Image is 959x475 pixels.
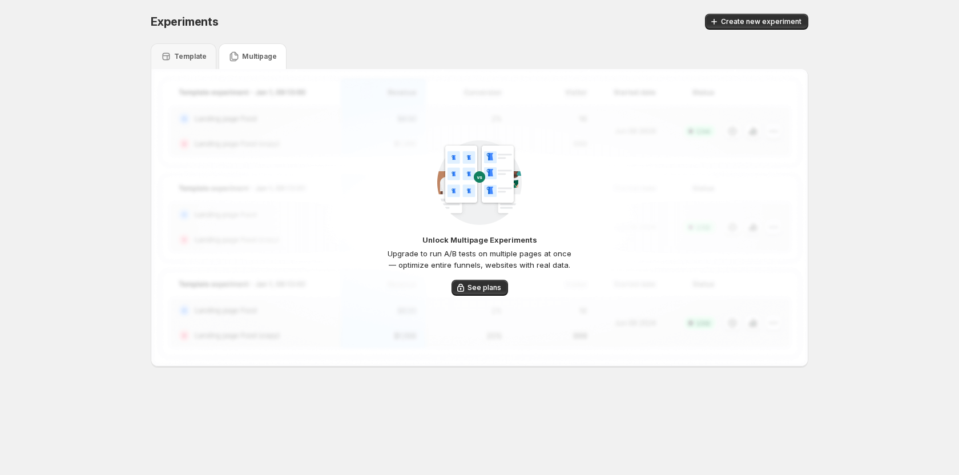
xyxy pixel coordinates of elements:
[721,17,801,26] span: Create new experiment
[437,140,522,225] img: CampaignGroupTemplate
[174,52,207,61] p: Template
[705,14,808,30] button: Create new experiment
[385,248,574,271] p: Upgrade to run A/B tests on multiple pages at once — optimize entire funnels, websites with real ...
[452,280,508,296] button: See plans
[468,283,501,292] span: See plans
[151,15,219,29] span: Experiments
[422,234,537,245] p: Unlock Multipage Experiments
[242,52,277,61] p: Multipage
